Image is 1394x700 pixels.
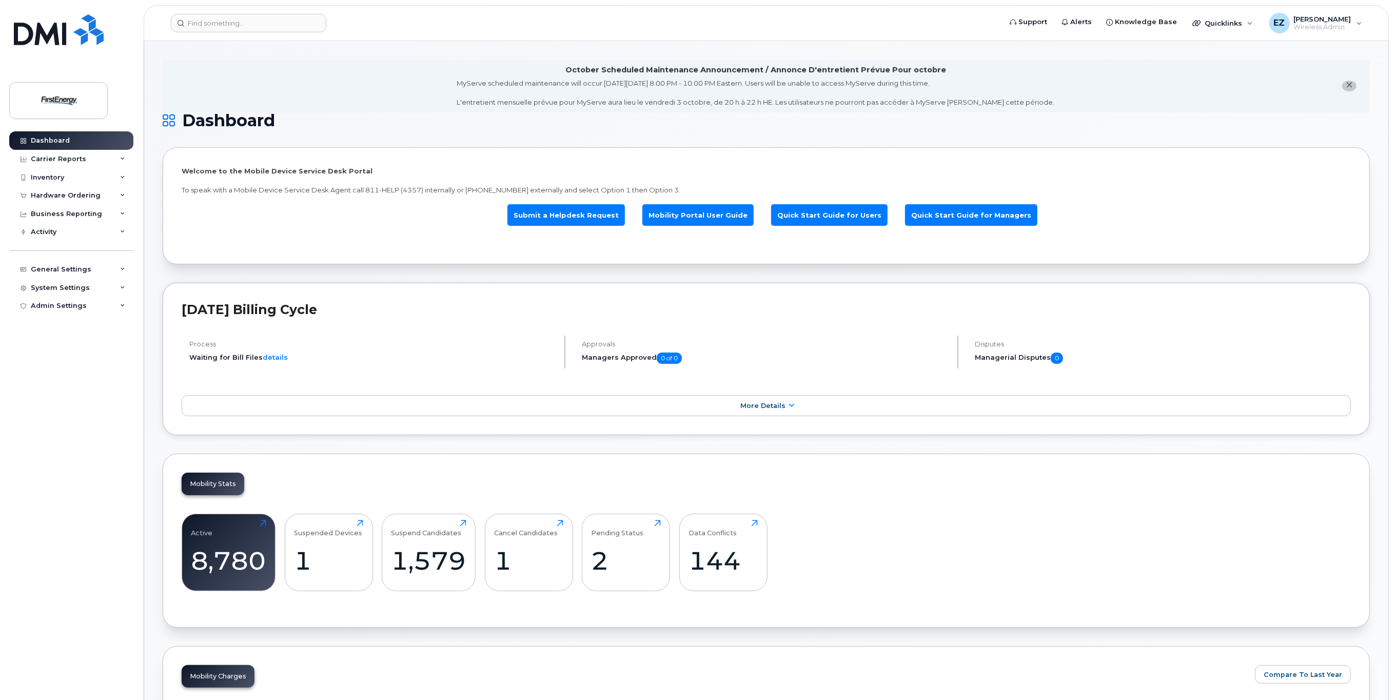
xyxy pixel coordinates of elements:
[457,79,1055,107] div: MyServe scheduled maintenance will occur [DATE][DATE] 8:00 PM - 10:00 PM Eastern. Users will be u...
[494,520,558,537] div: Cancel Candidates
[592,546,661,576] div: 2
[182,166,1351,176] p: Welcome to the Mobile Device Service Desk Portal
[191,546,266,576] div: 8,780
[191,520,266,586] a: Active8,780
[294,520,363,586] a: Suspended Devices1
[294,520,362,537] div: Suspended Devices
[582,353,948,364] h5: Managers Approved
[1051,353,1063,364] span: 0
[689,520,737,537] div: Data Conflicts
[565,65,946,75] div: October Scheduled Maintenance Announcement / Annonce D'entretient Prévue Pour octobre
[905,204,1037,226] a: Quick Start Guide for Managers
[191,520,213,537] div: Active
[182,185,1351,195] p: To speak with a Mobile Device Service Desk Agent call 811-HELP (4357) internally or [PHONE_NUMBER...
[582,340,948,348] h4: Approvals
[642,204,754,226] a: Mobility Portal User Guide
[494,520,563,586] a: Cancel Candidates1
[975,353,1351,364] h5: Managerial Disputes
[182,302,1351,317] h2: [DATE] Billing Cycle
[689,546,758,576] div: 144
[507,204,625,226] a: Submit a Helpdesk Request
[771,204,888,226] a: Quick Start Guide for Users
[1255,665,1351,684] button: Compare To Last Year
[689,520,758,586] a: Data Conflicts144
[592,520,644,537] div: Pending Status
[182,113,275,128] span: Dashboard
[494,546,563,576] div: 1
[263,353,288,361] a: details
[391,520,462,537] div: Suspend Candidates
[1349,655,1386,692] iframe: Messenger Launcher
[1264,670,1342,679] span: Compare To Last Year
[1342,81,1357,91] button: close notification
[189,353,556,362] li: Waiting for Bill Files
[740,402,786,410] span: More Details
[975,340,1351,348] h4: Disputes
[294,546,363,576] div: 1
[657,353,682,364] span: 0 of 0
[391,546,466,576] div: 1,579
[592,520,661,586] a: Pending Status2
[189,340,556,348] h4: Process
[391,520,466,586] a: Suspend Candidates1,579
